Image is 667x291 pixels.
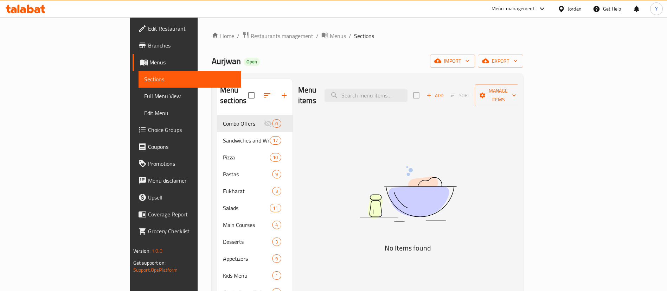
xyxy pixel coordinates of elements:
[144,92,236,100] span: Full Menu View
[144,109,236,117] span: Edit Menu
[148,227,236,235] span: Grocery Checklist
[217,183,293,200] div: Fukharat3
[425,91,444,100] span: Add
[133,189,241,206] a: Upsell
[217,250,293,267] div: Appetizers9
[223,187,272,195] span: Fukharat
[321,31,346,40] a: Menus
[272,239,281,245] span: 3
[270,154,281,161] span: 10
[475,84,522,106] button: Manage items
[139,88,241,105] a: Full Menu View
[478,55,523,68] button: export
[272,271,281,280] div: items
[217,233,293,250] div: Desserts3
[223,170,272,178] span: Pastas
[272,238,281,246] div: items
[149,58,236,67] span: Menus
[148,193,236,202] span: Upsell
[430,55,475,68] button: import
[436,57,469,65] span: import
[424,90,446,101] button: Add
[655,5,658,13] span: Y
[144,75,236,83] span: Sections
[148,126,236,134] span: Choice Groups
[349,32,351,40] li: /
[483,57,518,65] span: export
[270,136,281,145] div: items
[148,24,236,33] span: Edit Restaurant
[272,119,281,128] div: items
[223,254,272,263] span: Appetizers
[133,206,241,223] a: Coverage Report
[133,172,241,189] a: Menu disclaimer
[223,221,272,229] span: Main Courses
[272,221,281,229] div: items
[217,216,293,233] div: Main Courses4
[133,258,166,267] span: Get support on:
[133,54,241,71] a: Menus
[133,223,241,240] a: Grocery Checklist
[354,32,374,40] span: Sections
[223,204,270,212] span: Salads
[270,137,281,144] span: 17
[272,272,281,279] span: 1
[244,88,259,103] span: Select all sections
[480,87,516,104] span: Manage items
[298,85,316,106] h2: Menu items
[223,238,272,246] span: Desserts
[217,149,293,166] div: Pizza10
[242,31,313,40] a: Restaurants management
[492,5,535,13] div: Menu-management
[270,153,281,162] div: items
[133,138,241,155] a: Coupons
[272,188,281,195] span: 3
[133,121,241,138] a: Choice Groups
[133,20,241,37] a: Edit Restaurant
[223,153,270,162] span: Pizza
[217,267,293,284] div: Kids Menu1
[244,58,260,66] div: Open
[270,204,281,212] div: items
[272,222,281,228] span: 4
[272,170,281,178] div: items
[272,254,281,263] div: items
[223,271,272,280] span: Kids Menu
[320,242,496,254] h5: No Items found
[272,255,281,262] span: 9
[446,90,475,101] span: Select section first
[148,176,236,185] span: Menu disclaimer
[320,147,496,241] img: dish.svg
[251,32,313,40] span: Restaurants management
[148,159,236,168] span: Promotions
[223,136,270,145] div: Sandwiches and Wraps
[148,41,236,50] span: Branches
[325,89,408,102] input: search
[133,155,241,172] a: Promotions
[272,171,281,178] span: 9
[212,31,523,40] nav: breadcrumb
[217,132,293,149] div: Sandwiches and Wraps17
[316,32,319,40] li: /
[424,90,446,101] span: Add item
[568,5,582,13] div: Jordan
[264,119,272,128] svg: Inactive section
[276,87,293,104] button: Add section
[272,187,281,195] div: items
[148,210,236,219] span: Coverage Report
[272,120,281,127] span: 0
[244,59,260,65] span: Open
[223,119,264,128] span: Combo Offers
[152,246,162,255] span: 1.0.0
[148,143,236,151] span: Coupons
[133,37,241,54] a: Branches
